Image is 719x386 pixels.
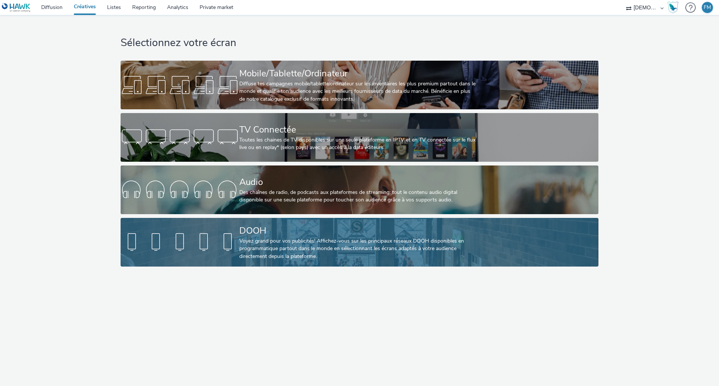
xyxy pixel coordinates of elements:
[121,36,598,50] h1: Sélectionnez votre écran
[121,113,598,162] a: TV ConnectéeToutes les chaines de TV disponibles sur une seule plateforme en IPTV et en TV connec...
[2,3,31,12] img: undefined Logo
[704,2,711,13] div: FM
[667,1,679,13] img: Hawk Academy
[239,224,477,237] div: DOOH
[121,218,598,267] a: DOOHVoyez grand pour vos publicités! Affichez-vous sur les principaux réseaux DOOH disponibles en...
[239,136,477,152] div: Toutes les chaines de TV disponibles sur une seule plateforme en IPTV et en TV connectée sur le f...
[121,165,598,214] a: AudioDes chaînes de radio, de podcasts aux plateformes de streaming: tout le contenu audio digita...
[239,67,477,80] div: Mobile/Tablette/Ordinateur
[121,61,598,109] a: Mobile/Tablette/OrdinateurDiffuse tes campagnes mobile/tablette/ordinateur sur les inventaires le...
[667,1,682,13] a: Hawk Academy
[239,80,477,103] div: Diffuse tes campagnes mobile/tablette/ordinateur sur les inventaires les plus premium partout dan...
[239,237,477,260] div: Voyez grand pour vos publicités! Affichez-vous sur les principaux réseaux DOOH disponibles en pro...
[239,123,477,136] div: TV Connectée
[239,176,477,189] div: Audio
[239,189,477,204] div: Des chaînes de radio, de podcasts aux plateformes de streaming: tout le contenu audio digital dis...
